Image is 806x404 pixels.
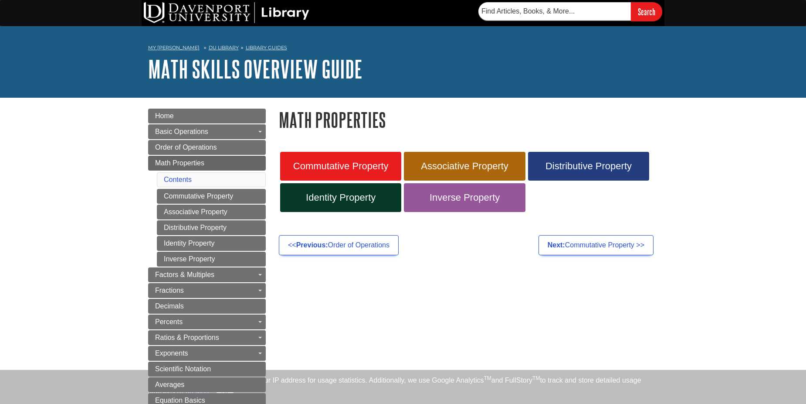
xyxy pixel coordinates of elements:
a: Identity Property [157,236,266,251]
span: Fractions [155,287,184,294]
span: Exponents [155,349,188,357]
span: Commutative Property [287,161,395,172]
a: Math Skills Overview Guide [148,55,362,82]
a: Exponents [148,346,266,361]
a: Ratios & Proportions [148,330,266,345]
span: Factors & Multiples [155,271,214,278]
a: Contents [164,176,192,183]
a: Order of Operations [148,140,266,155]
span: Distributive Property [535,161,643,172]
a: Decimals [148,299,266,314]
a: Inverse Property [404,183,525,212]
span: Percents [155,318,183,325]
nav: breadcrumb [148,42,658,56]
a: Identity Property [280,183,401,212]
input: Search [631,2,662,21]
a: Inverse Property [157,252,266,267]
a: Math Properties [148,156,266,171]
a: Fractions [148,283,266,298]
sup: TM [484,375,491,381]
sup: TM [532,375,540,381]
div: This site uses cookies and records your IP address for usage statistics. Additionally, we use Goo... [148,375,658,399]
span: Basic Operations [155,128,208,135]
a: Distributive Property [157,220,266,235]
span: Identity Property [287,192,395,203]
img: DU Library [144,2,309,23]
span: Math Properties [155,159,204,167]
a: Commutative Property [280,152,401,181]
span: Averages [155,381,184,388]
span: Order of Operations [155,144,217,151]
a: Scientific Notation [148,362,266,377]
a: Averages [148,377,266,392]
strong: Previous: [296,241,328,249]
h1: Math Properties [279,109,658,131]
a: Associative Property [157,205,266,219]
a: Associative Property [404,152,525,181]
span: Associative Property [410,161,518,172]
span: Home [155,112,174,120]
a: <<Previous:Order of Operations [279,235,399,255]
span: Equation Basics [155,397,205,404]
form: Searches DU Library's articles, books, and more [478,2,662,21]
a: Commutative Property [157,189,266,204]
a: Next:Commutative Property >> [538,235,654,255]
a: Library Guides [246,45,287,51]
span: Decimals [155,302,184,310]
a: Basic Operations [148,124,266,139]
span: Inverse Property [410,192,518,203]
a: Factors & Multiples [148,267,266,282]
a: DU Library [209,45,239,51]
span: Ratios & Proportions [155,334,219,341]
a: Percents [148,315,266,329]
span: Scientific Notation [155,365,211,373]
input: Find Articles, Books, & More... [478,2,631,21]
a: My [PERSON_NAME] [148,44,200,51]
a: Home [148,109,266,123]
a: Distributive Property [528,152,649,181]
strong: Next: [548,241,565,249]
